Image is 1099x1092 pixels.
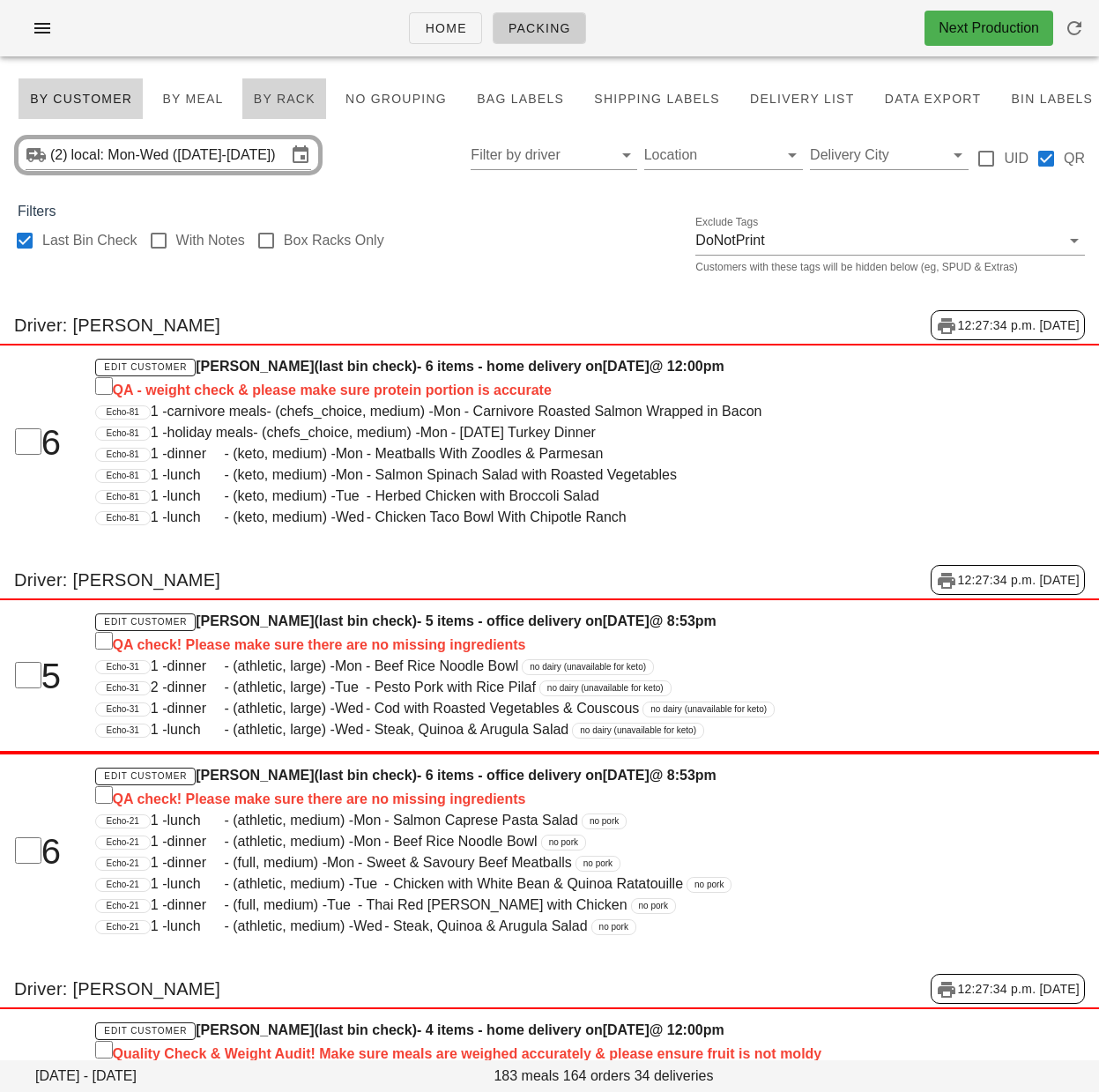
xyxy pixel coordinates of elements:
[253,92,316,106] span: By Rack
[107,858,139,870] span: Echo-21
[103,1026,187,1036] span: Edit Customer
[420,422,451,443] span: Mon
[103,617,187,627] span: Edit Customer
[695,233,764,249] div: DoNotPrint
[603,359,650,374] span: [DATE]
[107,470,139,482] span: Echo-81
[167,810,225,831] span: lunch
[695,216,758,229] label: Exclude Tags
[336,486,367,507] span: Tue
[873,78,993,120] button: Data Export
[336,464,367,486] span: Mon
[1004,150,1028,167] label: UID
[95,786,911,810] div: QA check! Please make sure there are no missing ingredients
[931,974,1085,1004] div: 12:27:34 p.m. [DATE]
[107,427,139,440] span: Echo-81
[931,565,1085,595] div: 12:27:34 p.m. [DATE]
[107,703,139,716] span: Echo-31
[151,488,599,503] span: 1 - - (keto, medium) - - Herbed Chicken with Broccoli Salad
[167,443,225,464] span: dinner
[151,658,518,673] span: 1 - - (athletic, large) - - Beef Rice Noodle Bowl
[167,916,225,937] span: lunch
[107,512,139,524] span: Echo-81
[345,92,447,106] span: No grouping
[644,141,803,169] div: Location
[335,698,366,719] span: Wed
[810,141,969,169] div: Delivery City
[476,92,564,106] span: Bag Labels
[151,722,568,737] span: 1 - - (athletic, large) - - Steak, Quinoa & Arugula Salad
[95,377,911,401] div: QA - weight check & please make sure protein portion is accurate
[107,879,139,891] span: Echo-21
[471,141,636,169] div: Filter by driver
[931,310,1085,340] div: 12:27:34 p.m. [DATE]
[695,262,1085,272] div: Customers with these tags will be hidden below (eg, SPUD & Extras)
[242,78,327,120] button: By Rack
[593,92,720,106] span: Shipping Labels
[176,232,245,249] label: With Notes
[95,613,197,631] a: Edit Customer
[107,406,139,419] span: Echo-81
[107,900,139,912] span: Echo-21
[353,810,384,831] span: Mon
[167,831,225,852] span: dinner
[151,425,596,440] span: 1 - - (chefs_choice, medium) - - [DATE] Turkey Dinner
[314,768,416,783] span: (last bin check)
[335,656,366,677] span: Mon
[107,724,139,737] span: Echo-31
[353,916,384,937] span: Wed
[95,611,911,656] h4: [PERSON_NAME] - 5 items - office delivery on
[95,1041,911,1065] div: Quality Check & Weight Audit! Make sure meals are weighed accurately & please ensure fruit is not...
[167,873,225,895] span: lunch
[151,446,603,461] span: 1 - - (keto, medium) - - Meatballs With Zoodles & Parmesan
[1064,150,1085,167] label: QR
[42,232,137,249] label: Last Bin Check
[465,78,575,120] button: Bag Labels
[161,92,223,106] span: By Meal
[29,92,132,106] span: By Customer
[409,12,481,44] a: Home
[583,78,731,120] button: Shipping Labels
[167,698,225,719] span: dinner
[508,21,571,35] span: Packing
[603,1022,650,1037] span: [DATE]
[167,486,225,507] span: lunch
[151,855,572,870] span: 1 - - (full, medium) - - Sweet & Savoury Beef Meatballs
[424,21,466,35] span: Home
[18,78,144,120] button: By Customer
[650,613,717,628] span: @ 8:53pm
[650,1022,724,1037] span: @ 12:00pm
[650,768,717,783] span: @ 8:53pm
[327,852,358,873] span: Mon
[151,509,627,524] span: 1 - - (keto, medium) - - Chicken Taco Bowl With Chipotle Ranch
[314,359,416,374] span: (last bin check)
[314,613,416,628] span: (last bin check)
[167,895,225,916] span: dinner
[650,359,724,374] span: @ 12:00pm
[695,227,1085,255] div: Exclude TagsDoNotPrint
[151,404,762,419] span: 1 - - (chefs_choice, medium) - - Carnivore Roasted Salmon Wrapped in Bacon
[353,873,384,895] span: Tue
[335,677,366,698] span: Tue
[95,765,911,810] h4: [PERSON_NAME] - 6 items - office delivery on
[95,356,911,401] h4: [PERSON_NAME] - 6 items - home delivery on
[167,852,225,873] span: dinner
[939,18,1039,39] div: Next Production
[884,92,982,106] span: Data Export
[749,92,855,106] span: Delivery List
[167,677,225,698] span: dinner
[95,1020,911,1065] h4: [PERSON_NAME] - 4 items - home delivery on
[334,78,458,120] button: No grouping
[107,815,139,828] span: Echo-21
[327,895,358,916] span: Tue
[151,701,639,716] span: 1 - - (athletic, large) - - Cod with Roasted Vegetables & Couscous
[167,507,225,528] span: lunch
[284,232,384,249] label: Box Racks Only
[151,78,234,120] button: By Meal
[151,876,683,891] span: 1 - - (athletic, medium) - - Chicken with White Bean & Quinoa Ratatouille
[151,680,536,695] span: 2 - - (athletic, large) - - Pesto Pork with Rice Pilaf
[107,661,139,673] span: Echo-31
[151,813,578,828] span: 1 - - (athletic, medium) - - Salmon Caprese Pasta Salad
[107,836,139,849] span: Echo-21
[107,921,139,933] span: Echo-21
